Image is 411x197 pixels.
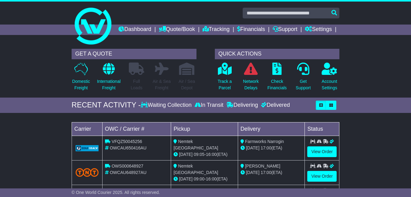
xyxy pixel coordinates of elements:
p: Domestic Freight [72,78,90,91]
img: GetCarrierServiceLogo [76,145,99,151]
span: OWCAU650416AU [110,145,147,150]
p: Check Financials [267,78,287,91]
span: [DATE] [179,152,192,157]
p: Account Settings [322,78,337,91]
td: Status [305,122,339,136]
div: (ETA) [241,145,302,151]
p: Air / Sea Depot [179,78,195,91]
a: Quote/Book [159,25,195,35]
span: 16:00 [206,176,217,181]
span: OWCAU648927AU [110,170,147,175]
div: - (ETA) [174,176,235,182]
span: © One World Courier 2025. All rights reserved. [72,190,160,195]
span: 09:05 [194,152,204,157]
span: Heartland Horses [245,188,278,193]
span: Nemtek [GEOGRAPHIC_DATA] [174,139,218,150]
a: DomesticFreight [72,62,90,95]
span: 17:00 [261,170,271,175]
p: International Freight [97,78,121,91]
span: 09:00 [194,176,204,181]
a: CheckFinancials [267,62,287,95]
div: - (ETA) [174,151,235,158]
td: Delivery [238,122,305,136]
div: (ETA) [241,169,302,176]
span: VFQZ50045256 [112,139,142,144]
a: Tracking [203,25,230,35]
a: Financials [237,25,265,35]
div: RECENT ACTIVITY - [72,101,141,110]
div: QUICK ACTIONS [215,49,340,59]
a: GetSupport [295,62,311,95]
span: Farmworks Narrogin [245,139,284,144]
span: [PERSON_NAME] [245,164,280,168]
span: Nemtek [GEOGRAPHIC_DATA] [174,164,218,175]
div: Delivered [260,102,290,109]
a: Dashboard [118,25,151,35]
div: Delivering [225,102,260,109]
img: TNT_Domestic.png [76,168,99,176]
a: View Order [307,171,337,182]
span: [DATE] [246,170,260,175]
div: GET A QUOTE [72,49,196,59]
p: Get Support [296,78,311,91]
span: [DATE] [179,176,192,181]
span: 17:00 [261,145,271,150]
span: OWS000648927 [112,164,144,168]
div: Waiting Collection [141,102,193,109]
a: Settings [305,25,332,35]
td: Pickup [171,122,238,136]
td: Carrier [72,122,102,136]
div: In Transit [193,102,225,109]
a: View Order [307,146,337,157]
p: Full Loads [129,78,144,91]
p: Network Delays [243,78,259,91]
p: Track a Parcel [218,78,232,91]
span: 16:00 [206,152,217,157]
a: Support [273,25,297,35]
a: InternationalFreight [97,62,121,95]
td: OWC / Carrier # [102,122,171,136]
a: NetworkDelays [243,62,259,95]
span: OWS000648368 [112,188,144,193]
p: Air & Sea Freight [153,78,171,91]
a: AccountSettings [321,62,338,95]
span: [DATE] [246,145,260,150]
a: Track aParcel [217,62,232,95]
